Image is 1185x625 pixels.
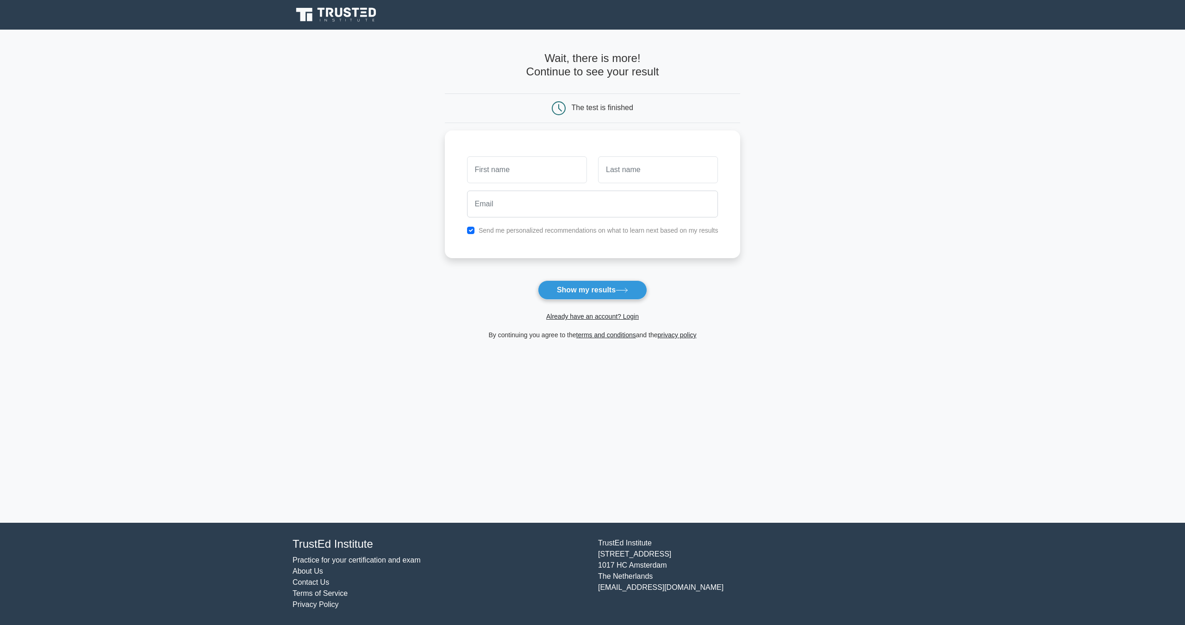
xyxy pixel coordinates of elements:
div: TrustEd Institute [STREET_ADDRESS] 1017 HC Amsterdam The Netherlands [EMAIL_ADDRESS][DOMAIN_NAME] [592,538,898,610]
h4: Wait, there is more! Continue to see your result [445,52,741,79]
a: About Us [293,567,323,575]
input: First name [467,156,587,183]
a: Contact Us [293,578,329,586]
a: Practice for your certification and exam [293,556,421,564]
input: Last name [598,156,718,183]
h4: TrustEd Institute [293,538,587,551]
input: Email [467,191,718,217]
a: privacy policy [658,331,697,339]
button: Show my results [538,280,647,300]
label: Send me personalized recommendations on what to learn next based on my results [479,227,718,234]
a: terms and conditions [576,331,636,339]
a: Privacy Policy [293,600,339,608]
a: Already have an account? Login [546,313,639,320]
a: Terms of Service [293,589,348,597]
div: The test is finished [572,104,633,111]
div: By continuing you agree to the and the [439,329,746,340]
